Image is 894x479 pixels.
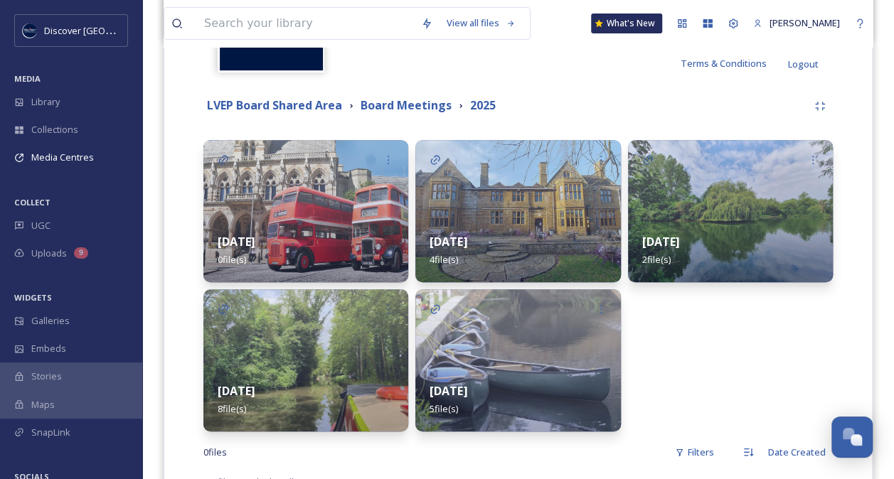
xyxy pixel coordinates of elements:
strong: [DATE] [430,234,467,249]
span: Media Centres [31,151,94,164]
img: ed4df81f-8162-44f3-84ed-da90e9d03d77.jpg [203,140,408,282]
span: 2 file(s) [642,253,671,266]
button: Open Chat [831,416,873,458]
span: Stories [31,370,62,383]
strong: [DATE] [642,234,680,249]
span: COLLECT [14,197,50,208]
img: Untitled%20design%20%282%29.png [23,23,37,38]
input: Search your library [197,8,414,39]
strong: [DATE] [218,383,255,399]
span: MEDIA [14,73,41,84]
span: Maps [31,398,55,411]
a: [PERSON_NAME] [746,9,847,37]
strong: [DATE] [430,383,467,399]
span: UGC [31,219,50,232]
div: 9 [74,247,88,259]
span: Embeds [31,342,66,355]
span: 0 file s [203,446,227,459]
a: View all files [440,9,523,37]
a: What's New [591,14,662,33]
a: Terms & Conditions [681,55,788,72]
span: Galleries [31,314,70,328]
img: d101205b-7d3f-430c-87c4-3f5e88bf3494.jpg [628,140,833,282]
span: Discover [GEOGRAPHIC_DATA] [44,23,174,37]
span: 0 file(s) [218,253,246,266]
strong: [DATE] [218,234,255,249]
span: Uploads [31,247,67,260]
span: Terms & Conditions [681,57,767,70]
img: 4a6de26e-57b3-4b42-993b-532212f89919.jpg [415,289,620,431]
span: WIDGETS [14,292,52,303]
img: 4a4dde6a-6fba-4854-bd9a-6cbf0075eb7e.jpg [203,289,408,431]
strong: 2025 [470,97,496,113]
span: SnapLink [31,426,70,439]
span: Logout [788,58,819,70]
span: Collections [31,123,78,136]
span: 4 file(s) [430,253,458,266]
strong: Board Meetings [361,97,452,113]
div: Date Created [761,438,833,466]
div: Filters [668,438,721,466]
span: 8 file(s) [218,402,246,415]
img: afc0e15f-3c08-4862-8dea-044d6a1e4ca0.jpg [415,140,620,282]
span: Library [31,95,60,109]
strong: LVEP Board Shared Area [207,97,342,113]
span: [PERSON_NAME] [770,16,840,29]
span: 5 file(s) [430,402,458,415]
